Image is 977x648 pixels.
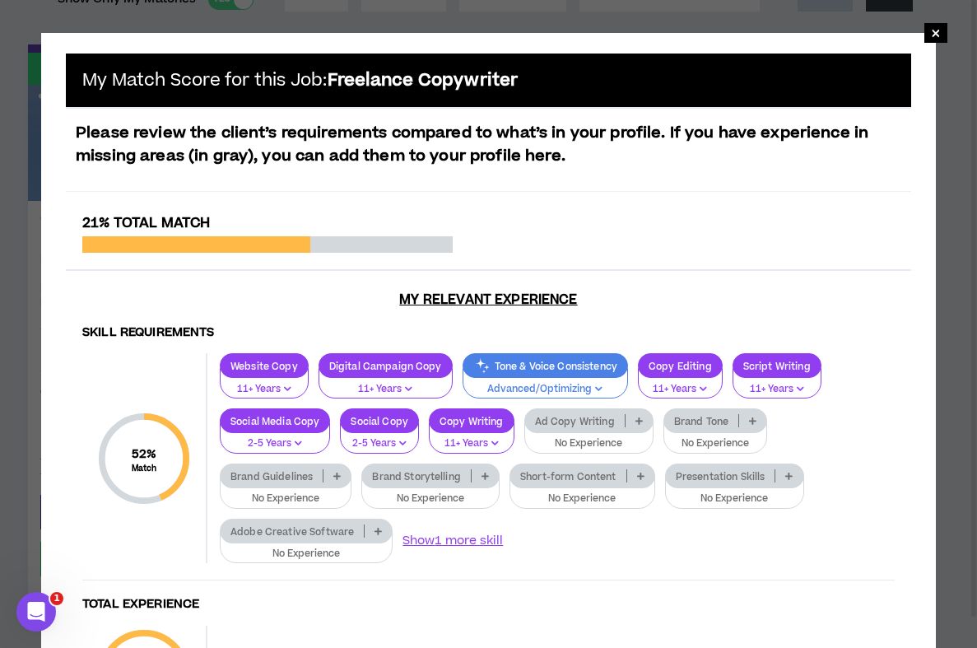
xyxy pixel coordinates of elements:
p: Advanced/Optimizing [473,382,617,397]
button: No Experience [361,478,500,509]
p: 11+ Years [440,436,504,451]
p: No Experience [230,547,382,562]
p: 2-5 Years [230,436,319,451]
p: Short-form Content [510,470,626,483]
button: 11+ Years [733,368,821,399]
p: Brand Guidelines [221,470,323,483]
p: 11+ Years [649,382,712,397]
p: Script Writing [733,360,821,372]
b: Freelance Copywriter [328,68,519,92]
p: 11+ Years [230,382,298,397]
button: No Experience [220,533,393,564]
button: 2-5 Years [220,422,330,454]
p: No Experience [674,436,757,451]
p: Digital Campaign Copy [319,360,452,372]
p: Brand Storytelling [362,470,471,483]
span: × [931,23,941,43]
p: 11+ Years [743,382,811,397]
p: 11+ Years [329,382,442,397]
p: Social Copy [341,415,418,427]
p: Tone & Voice Consistency [463,360,627,372]
button: 11+ Years [220,368,309,399]
p: No Experience [535,436,643,451]
p: Brand Tone [664,415,738,427]
small: Match [132,463,157,474]
p: Ad Copy Writing [525,415,625,427]
button: 11+ Years [319,368,453,399]
button: Show1 more skill [402,532,503,550]
p: Copy Writing [430,415,514,427]
button: Advanced/Optimizing [463,368,628,399]
button: No Experience [524,422,654,454]
button: 11+ Years [429,422,514,454]
p: No Experience [372,492,489,506]
span: 1 [50,592,63,605]
p: Adobe Creative Software [221,525,364,538]
p: 2-5 Years [351,436,408,451]
h3: My Relevant Experience [66,291,911,308]
p: No Experience [676,492,793,506]
h5: My Match Score for this Job: [82,70,519,91]
iframe: Intercom live chat [16,592,56,632]
p: Social Media Copy [221,415,329,427]
button: No Experience [220,478,351,509]
button: No Experience [663,422,768,454]
button: 11+ Years [638,368,723,399]
p: Please review the client’s requirements compared to what’s in your profile. If you have experienc... [66,122,911,168]
button: No Experience [509,478,655,509]
p: No Experience [520,492,644,506]
p: Website Copy [221,360,308,372]
p: No Experience [230,492,341,506]
p: Copy Editing [639,360,722,372]
p: Presentation Skills [666,470,775,483]
h4: Skill Requirements [82,325,895,341]
span: 52 % [132,445,157,463]
button: 2-5 Years [340,422,419,454]
h4: Total Experience [82,597,895,613]
button: No Experience [665,478,804,509]
span: 21% Total Match [82,213,210,233]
